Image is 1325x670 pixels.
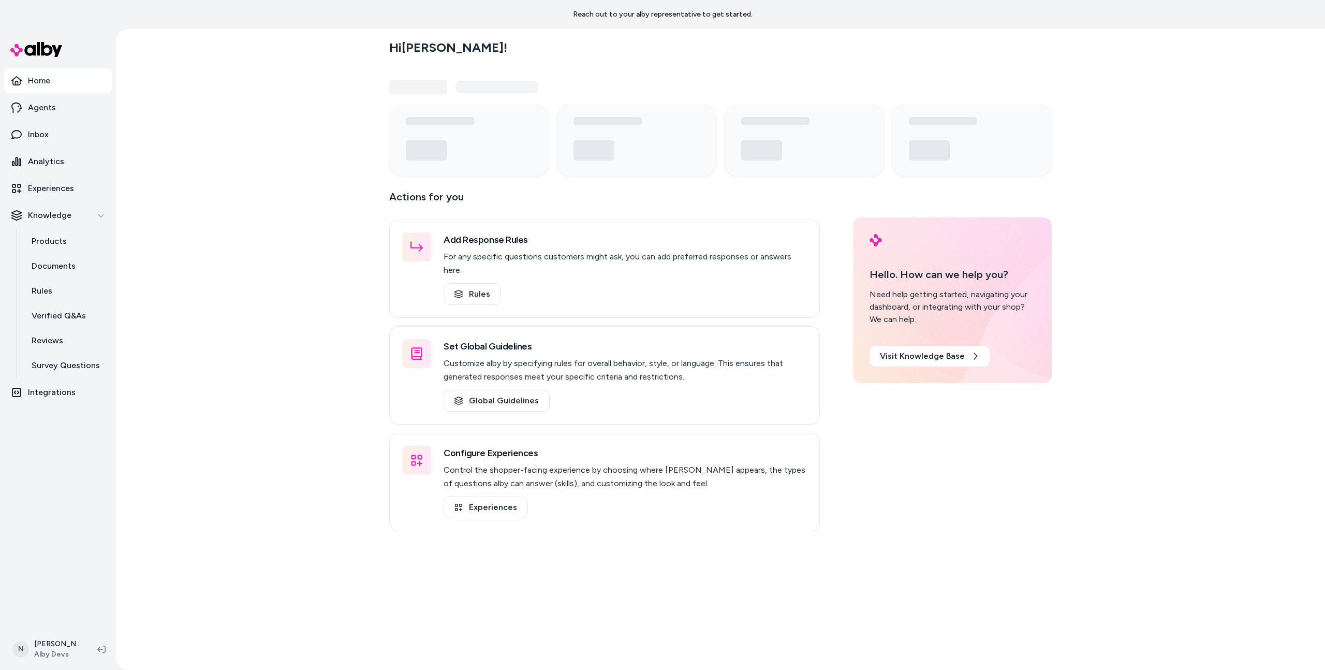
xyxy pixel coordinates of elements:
p: Inbox [28,128,49,141]
p: Integrations [28,386,76,399]
h3: Set Global Guidelines [444,339,807,354]
a: Products [21,229,112,254]
a: Experiences [4,176,112,201]
a: Integrations [4,380,112,405]
h3: Configure Experiences [444,446,807,460]
h3: Add Response Rules [444,232,807,247]
p: [PERSON_NAME] [34,639,81,649]
a: Rules [444,283,501,305]
span: N [12,641,29,658]
p: Reach out to your alby representative to get started. [573,9,753,20]
p: Home [28,75,50,87]
a: Reviews [21,328,112,353]
a: Experiences [444,497,528,518]
img: alby Logo [870,234,882,246]
button: N[PERSON_NAME]Alby Devs [6,633,89,666]
p: Verified Q&As [32,310,86,322]
a: Inbox [4,122,112,147]
a: Rules [21,279,112,303]
a: Visit Knowledge Base [870,346,990,367]
p: Reviews [32,334,63,347]
a: Analytics [4,149,112,174]
p: Products [32,235,67,247]
div: Need help getting started, navigating your dashboard, or integrating with your shop? We can help. [870,288,1035,326]
p: Knowledge [28,209,71,222]
p: Actions for you [389,188,820,213]
button: Knowledge [4,203,112,228]
a: Home [4,68,112,93]
a: Documents [21,254,112,279]
p: Customize alby by specifying rules for overall behavior, style, or language. This ensures that ge... [444,357,807,384]
img: alby Logo [10,42,62,57]
span: Alby Devs [34,649,81,660]
p: Rules [32,285,52,297]
a: Verified Q&As [21,303,112,328]
p: Agents [28,101,56,114]
a: Survey Questions [21,353,112,378]
a: Global Guidelines [444,390,550,412]
p: Experiences [28,182,74,195]
h2: Hi [PERSON_NAME] ! [389,40,507,55]
p: Documents [32,260,76,272]
p: Analytics [28,155,64,168]
p: Hello. How can we help you? [870,267,1035,282]
a: Agents [4,95,112,120]
p: Control the shopper-facing experience by choosing where [PERSON_NAME] appears, the types of quest... [444,463,807,490]
p: For any specific questions customers might ask, you can add preferred responses or answers here. [444,250,807,277]
p: Survey Questions [32,359,100,372]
